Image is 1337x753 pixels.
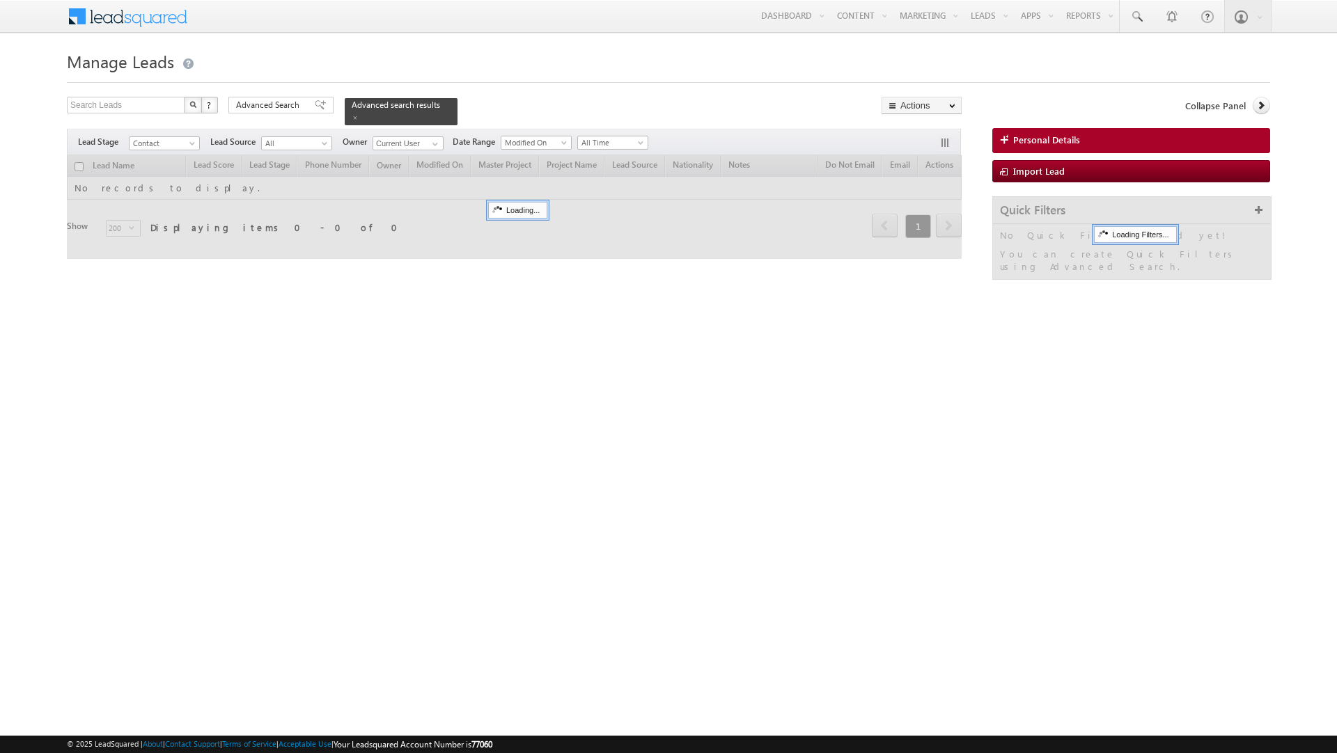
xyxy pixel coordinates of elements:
img: Search [189,101,196,108]
a: All [261,136,332,150]
button: Actions [882,97,962,114]
div: Loading... [488,202,547,219]
span: Lead Stage [78,136,129,148]
span: Manage Leads [67,50,174,72]
span: Advanced Search [236,99,304,111]
a: Terms of Service [222,739,276,748]
span: Date Range [453,136,501,148]
input: Type to Search [373,136,444,150]
span: Personal Details [1013,134,1080,146]
a: All Time [577,136,648,150]
span: Your Leadsquared Account Number is [334,739,492,750]
span: Modified On [501,136,568,149]
a: Personal Details [992,128,1270,153]
span: 77060 [471,739,492,750]
span: Owner [343,136,373,148]
span: All [262,137,328,150]
a: Show All Items [425,137,442,151]
span: Advanced search results [352,100,440,110]
a: Contact [129,136,200,150]
span: Lead Source [210,136,261,148]
button: ? [201,97,218,113]
span: Collapse Panel [1185,100,1246,112]
a: Acceptable Use [279,739,331,748]
span: © 2025 LeadSquared | | | | | [67,738,492,751]
a: Modified On [501,136,572,150]
span: Import Lead [1013,165,1065,177]
span: ? [207,99,213,111]
span: All Time [578,136,644,149]
div: Loading Filters... [1094,226,1176,243]
a: About [143,739,163,748]
a: Contact Support [165,739,220,748]
span: Contact [130,137,196,150]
